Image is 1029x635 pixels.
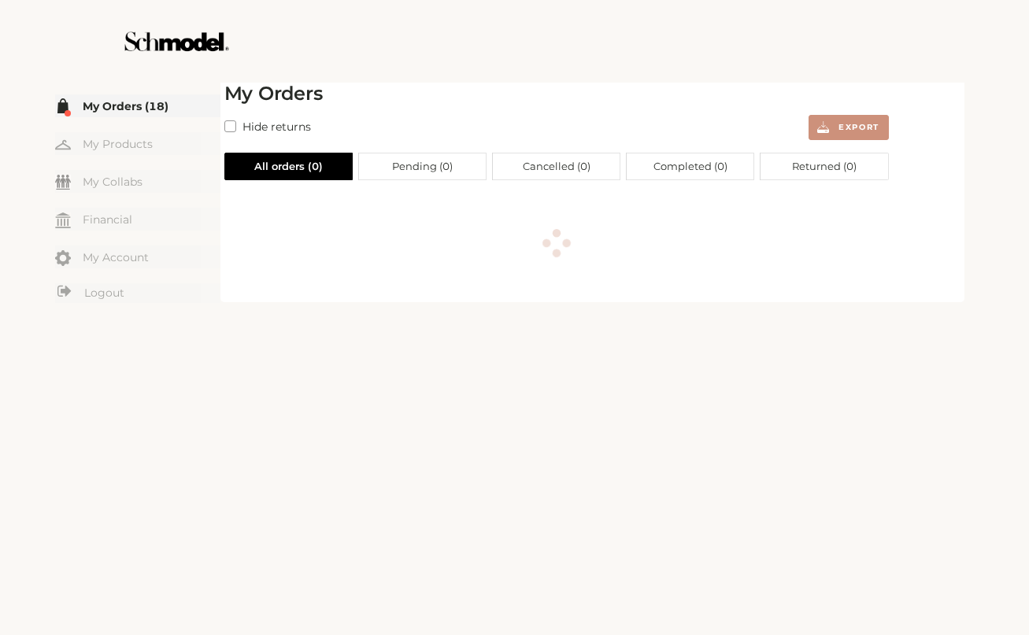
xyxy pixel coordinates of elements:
[55,170,220,193] a: My Collabs
[838,123,879,132] span: Export
[55,137,71,153] img: my-hanger.svg
[653,153,727,179] span: Completed ( 0 )
[55,246,220,268] a: My Account
[55,250,71,266] img: my-account.svg
[55,94,220,305] div: Menu
[254,153,323,179] span: All orders ( 0 )
[55,132,220,155] a: My Products
[817,121,829,133] img: export.svg
[792,153,857,179] span: Returned ( 0 )
[55,175,71,190] img: my-friends.svg
[809,116,888,139] button: Export
[523,153,590,179] span: Cancelled ( 0 )
[55,283,220,303] a: Logout
[392,153,453,179] span: Pending ( 0 )
[55,212,71,228] img: my-financial.svg
[224,83,889,105] h2: My Orders
[55,98,71,114] img: my-order.svg
[55,208,220,231] a: Financial
[55,94,220,117] a: My Orders (18)
[236,120,317,134] span: Hide returns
